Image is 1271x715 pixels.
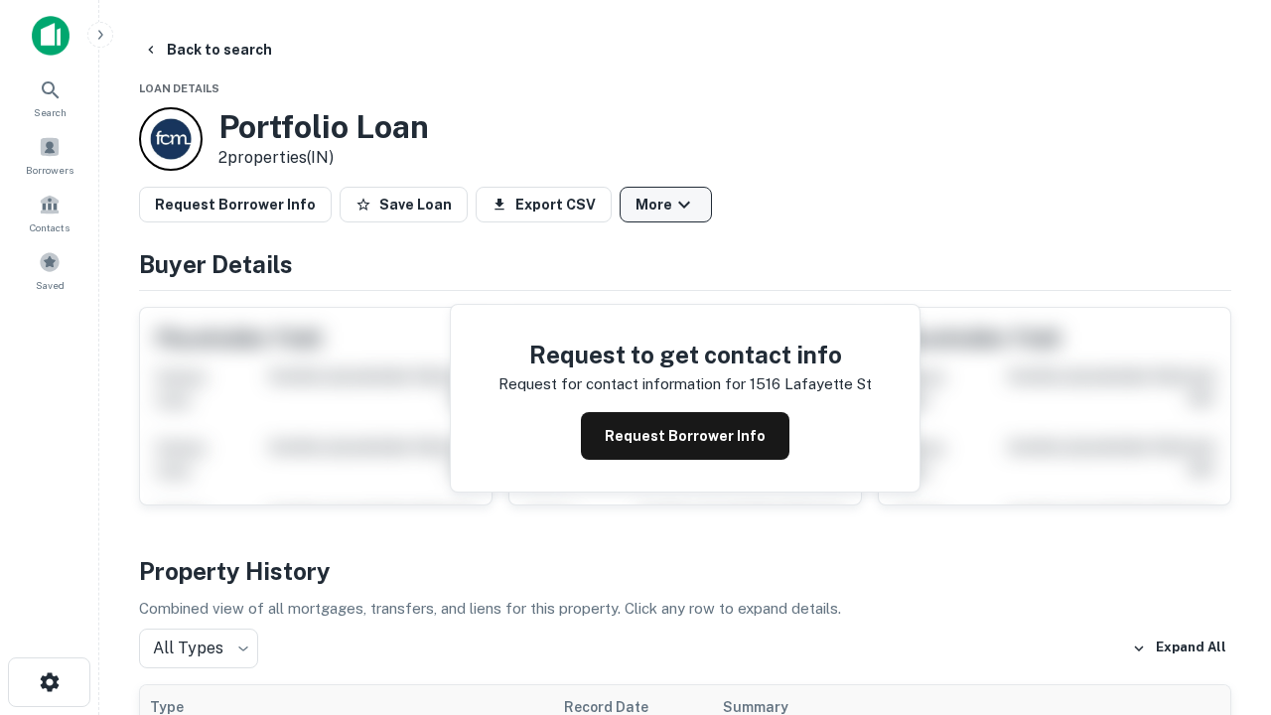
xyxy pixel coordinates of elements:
a: Search [6,71,93,124]
span: Search [34,104,67,120]
h4: Property History [139,553,1231,589]
a: Contacts [6,186,93,239]
a: Borrowers [6,128,93,182]
img: capitalize-icon.png [32,16,70,56]
div: All Types [139,629,258,668]
span: Contacts [30,219,70,235]
a: Saved [6,243,93,297]
p: 2 properties (IN) [218,146,429,170]
h4: Buyer Details [139,246,1231,282]
p: 1516 lafayette st [750,372,872,396]
p: Request for contact information for [498,372,746,396]
h3: Portfolio Loan [218,108,429,146]
button: Expand All [1127,634,1231,663]
button: Export CSV [476,187,612,222]
button: More [620,187,712,222]
h4: Request to get contact info [498,337,872,372]
span: Borrowers [26,162,73,178]
span: Saved [36,277,65,293]
button: Save Loan [340,187,468,222]
p: Combined view of all mortgages, transfers, and liens for this property. Click any row to expand d... [139,597,1231,621]
button: Back to search [135,32,280,68]
button: Request Borrower Info [139,187,332,222]
iframe: Chat Widget [1172,493,1271,588]
button: Request Borrower Info [581,412,789,460]
span: Loan Details [139,82,219,94]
